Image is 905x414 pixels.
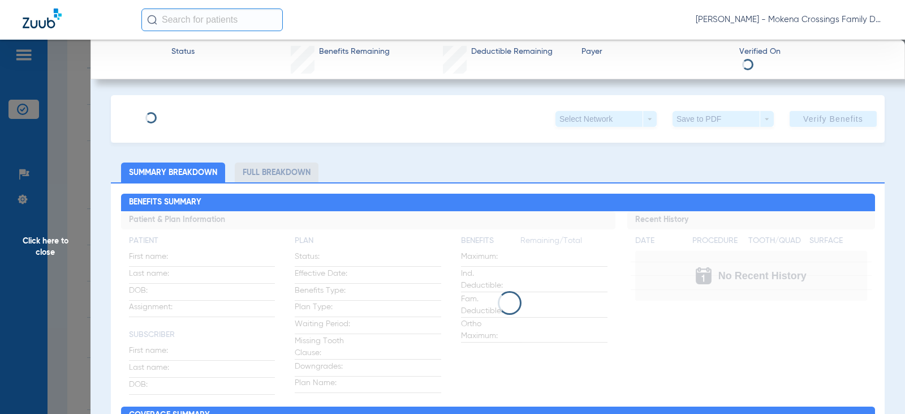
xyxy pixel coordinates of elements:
[319,46,390,58] span: Benefits Remaining
[739,46,887,58] span: Verified On
[171,46,195,58] span: Status
[581,46,729,58] span: Payer
[121,194,875,212] h2: Benefits Summary
[121,163,225,182] li: Summary Breakdown
[23,8,62,28] img: Zuub Logo
[471,46,553,58] span: Deductible Remaining
[235,163,318,182] li: Full Breakdown
[147,15,157,25] img: Search Icon
[696,14,882,25] span: [PERSON_NAME] - Mokena Crossings Family Dental
[141,8,283,31] input: Search for patients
